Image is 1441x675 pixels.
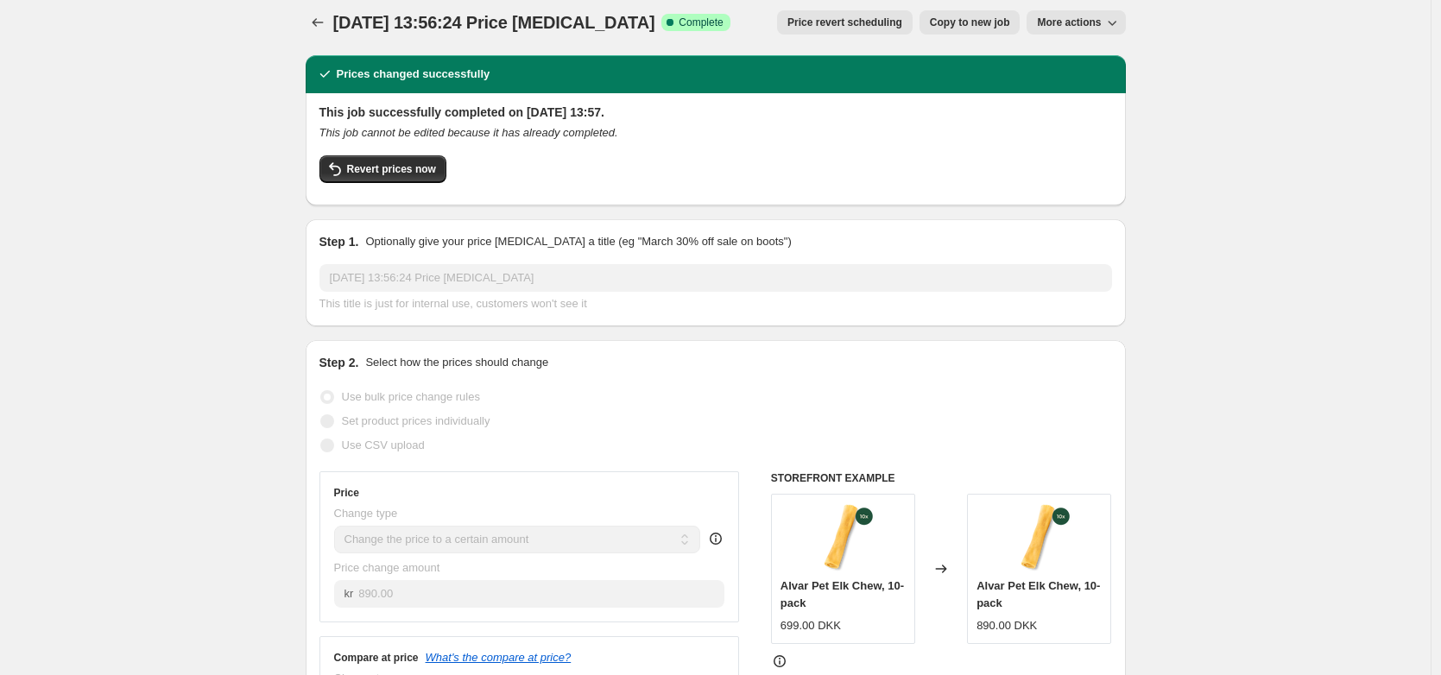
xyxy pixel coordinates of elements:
[1005,503,1074,572] img: Alvar_s_Chew_Elk_10-pack_80x.png
[358,580,724,608] input: 80.00
[781,579,904,609] span: Alvar Pet Elk Chew, 10-pack
[781,617,841,634] div: 699.00 DKK
[334,651,419,665] h3: Compare at price
[342,438,425,451] span: Use CSV upload
[333,13,655,32] span: [DATE] 13:56:24 Price [MEDICAL_DATA]
[319,126,618,139] i: This job cannot be edited because it has already completed.
[787,16,902,29] span: Price revert scheduling
[334,561,440,574] span: Price change amount
[319,264,1112,292] input: 30% off holiday sale
[1037,16,1101,29] span: More actions
[342,390,480,403] span: Use bulk price change rules
[319,155,446,183] button: Revert prices now
[707,530,724,547] div: help
[365,354,548,371] p: Select how the prices should change
[930,16,1010,29] span: Copy to new job
[334,507,398,520] span: Change type
[1027,10,1125,35] button: More actions
[337,66,490,83] h2: Prices changed successfully
[426,651,572,664] button: What's the compare at price?
[319,297,587,310] span: This title is just for internal use, customers won't see it
[319,104,1112,121] h2: This job successfully completed on [DATE] 13:57.
[976,579,1100,609] span: Alvar Pet Elk Chew, 10-pack
[771,471,1112,485] h6: STOREFRONT EXAMPLE
[679,16,723,29] span: Complete
[342,414,490,427] span: Set product prices individually
[319,233,359,250] h2: Step 1.
[319,354,359,371] h2: Step 2.
[365,233,791,250] p: Optionally give your price [MEDICAL_DATA] a title (eg "March 30% off sale on boots")
[920,10,1021,35] button: Copy to new job
[976,617,1037,634] div: 890.00 DKK
[344,587,354,600] span: kr
[334,486,359,500] h3: Price
[347,162,436,176] span: Revert prices now
[306,10,330,35] button: Price change jobs
[777,10,913,35] button: Price revert scheduling
[808,503,877,572] img: Alvar_s_Chew_Elk_10-pack_80x.png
